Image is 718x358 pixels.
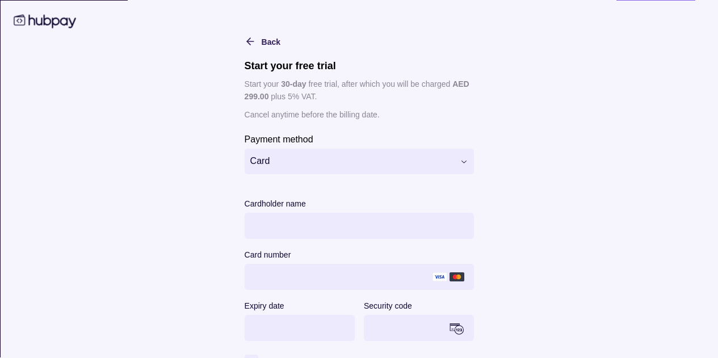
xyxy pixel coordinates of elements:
label: Expiry date [244,298,284,312]
p: 30 -day [281,79,306,88]
label: Cardholder name [244,196,305,210]
p: Cancel anytime before the billing date. [244,108,474,120]
label: Security code [364,298,412,312]
button: Back [244,34,280,48]
h1: Start your free trial [244,59,474,71]
p: Start your free trial, after which you will be charged plus 5% VAT. [244,77,474,102]
label: Card number [244,247,291,261]
p: Payment method [244,134,313,144]
span: Back [261,37,280,46]
label: Payment method [244,132,313,145]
